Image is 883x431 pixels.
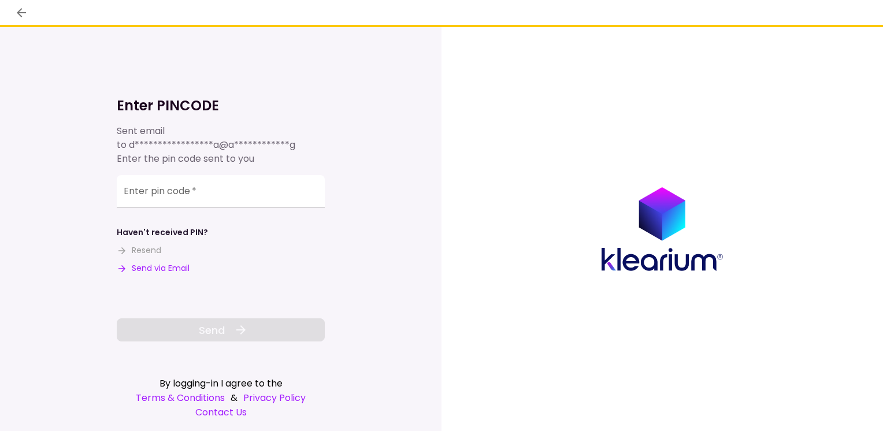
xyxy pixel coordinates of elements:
[117,124,325,166] div: Sent email to Enter the pin code sent to you
[243,391,306,405] a: Privacy Policy
[117,226,208,239] div: Haven't received PIN?
[117,244,161,257] button: Resend
[12,3,31,23] button: back
[136,391,225,405] a: Terms & Conditions
[199,322,225,338] span: Send
[117,262,190,274] button: Send via Email
[117,376,325,391] div: By logging-in I agree to the
[117,391,325,405] div: &
[602,187,722,271] img: AIO logo
[117,318,325,341] button: Send
[117,405,325,419] a: Contact Us
[117,96,325,115] h1: Enter PINCODE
